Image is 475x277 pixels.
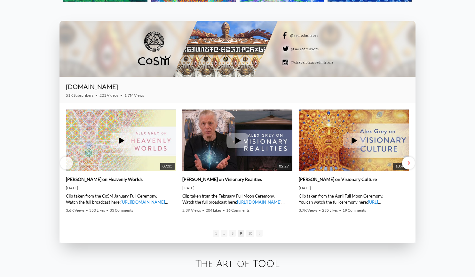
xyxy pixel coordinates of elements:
[66,193,176,205] div: Clip taken from the CoSM January Full Ceremony. Watch the full broadcast here: | The CoSM Podcast...
[299,185,409,191] div: [DATE]
[277,163,291,170] span: 02:27
[99,93,118,98] span: 221 Videos
[339,208,341,213] span: •
[121,200,165,205] a: [URL][DOMAIN_NAME]
[182,110,292,171] a: Alex Grey on Visionary Realities 02:27
[182,193,292,205] div: Clip taken from the February Full Moon Ceremony. Watch the full broadcast here: | The CoSM Podcas...
[299,176,377,182] a: [PERSON_NAME] on Visionary Culture
[299,200,381,210] a: [URL][DOMAIN_NAME]
[66,176,143,182] a: [PERSON_NAME] on Heavenly Worlds
[343,208,366,213] span: 19 Comments
[229,230,236,237] span: Go to slide 8
[60,157,73,169] div: Previous slide
[120,93,123,98] span: •
[106,208,108,213] span: •
[226,208,249,213] span: 16 Comments
[206,208,221,213] span: 204 Likes
[319,208,321,213] span: •
[95,93,98,98] span: •
[221,230,227,237] span: Go to slide 4
[299,193,409,205] div: Clip taken from the April Full Moon Ceremony. You can watch the full ceremony here: | Chapel of S...
[66,208,84,213] span: 3.6K Views
[182,99,292,182] img: Alex Grey on Visionary Realities
[393,163,408,170] span: 10:49
[182,176,262,182] a: [PERSON_NAME] on Visionary Realities
[124,93,144,98] span: 1.7M Views
[86,208,88,213] span: •
[66,93,93,98] span: 51K Subscribers
[372,85,409,93] iframe: Subscribe to CoSM.TV on YouTube
[256,230,263,237] span: Go to next slide
[182,185,292,191] div: [DATE]
[66,83,118,90] a: [DOMAIN_NAME]
[66,99,176,182] img: Alex Grey on Heavenly Worlds
[322,208,338,213] span: 235 Likes
[182,208,201,213] span: 2.3K Views
[246,230,254,237] span: Go to slide 10
[66,110,176,171] a: Alex Grey on Heavenly Worlds 07:35
[195,259,280,269] a: The Art of TOOL
[223,208,225,213] span: •
[299,208,317,213] span: 3.7K Views
[66,185,176,191] div: [DATE]
[160,163,175,170] span: 07:35
[213,230,219,237] span: Go to slide 1
[402,157,415,169] div: Next slide
[299,99,409,182] img: Alex Grey on Visionary Culture
[110,208,133,213] span: 33 Comments
[299,110,409,171] a: Alex Grey on Visionary Culture 10:49
[238,230,244,237] span: Go to slide 9
[237,200,281,205] a: [URL][DOMAIN_NAME]
[202,208,204,213] span: •
[89,208,105,213] span: 350 Likes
